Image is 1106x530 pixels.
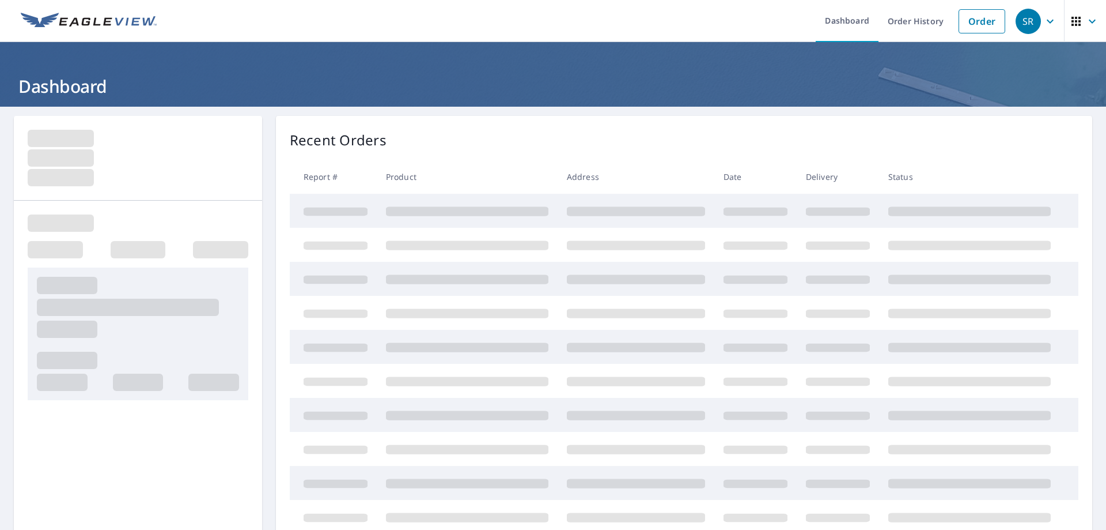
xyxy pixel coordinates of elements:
h1: Dashboard [14,74,1092,98]
p: Recent Orders [290,130,387,151]
th: Date [714,160,797,194]
th: Delivery [797,160,879,194]
img: EV Logo [21,13,157,30]
th: Status [879,160,1060,194]
th: Product [377,160,558,194]
a: Order [959,9,1005,33]
th: Address [558,160,714,194]
div: SR [1016,9,1041,34]
th: Report # [290,160,377,194]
